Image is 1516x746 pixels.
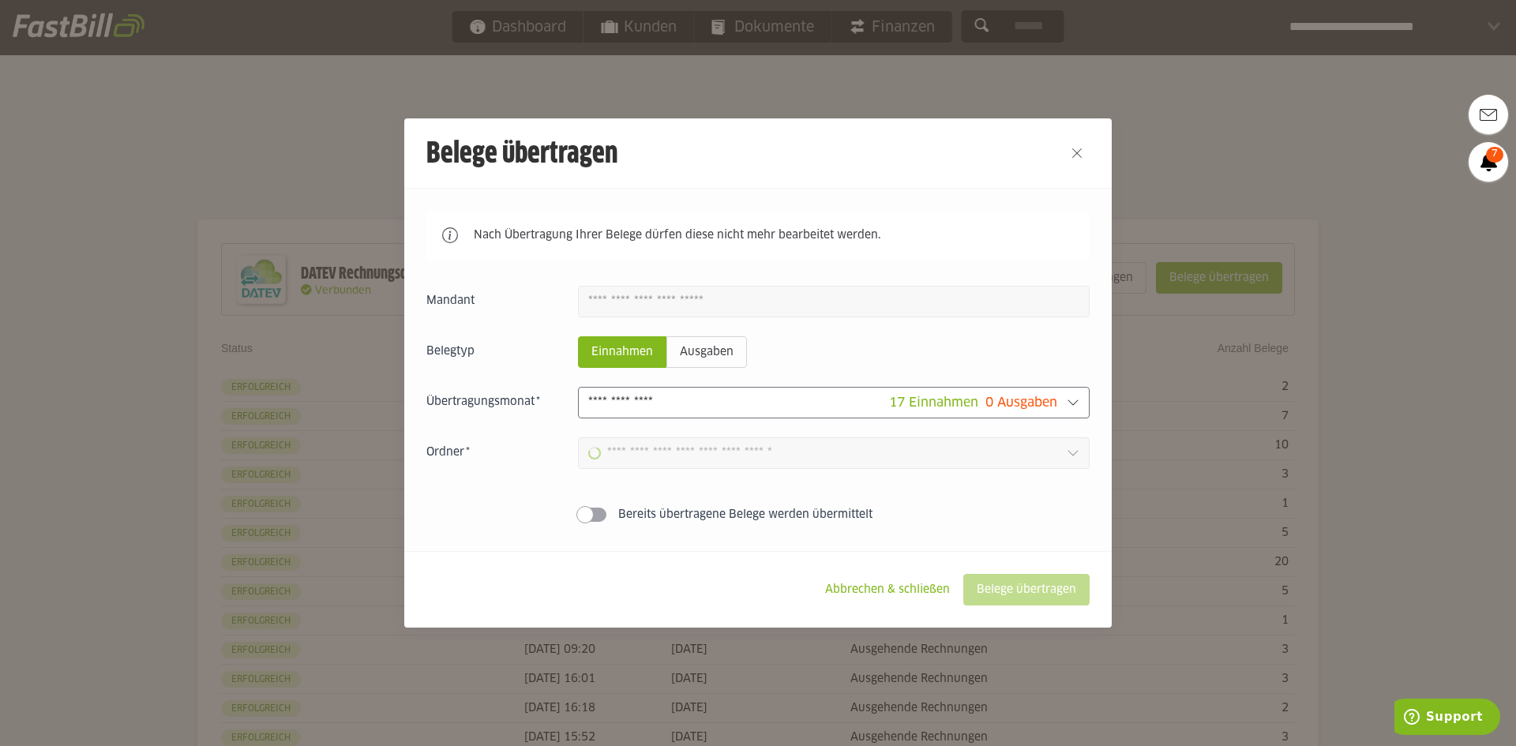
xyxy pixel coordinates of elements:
[812,574,963,605] sl-button: Abbrechen & schließen
[963,574,1090,605] sl-button: Belege übertragen
[666,336,747,368] sl-radio-button: Ausgaben
[1486,147,1503,163] span: 7
[985,396,1057,409] span: 0 Ausgaben
[1469,142,1508,182] a: 7
[578,336,666,368] sl-radio-button: Einnahmen
[889,396,978,409] span: 17 Einnahmen
[426,507,1090,523] sl-switch: Bereits übertragene Belege werden übermittelt
[1394,699,1500,738] iframe: Öffnet ein Widget, in dem Sie weitere Informationen finden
